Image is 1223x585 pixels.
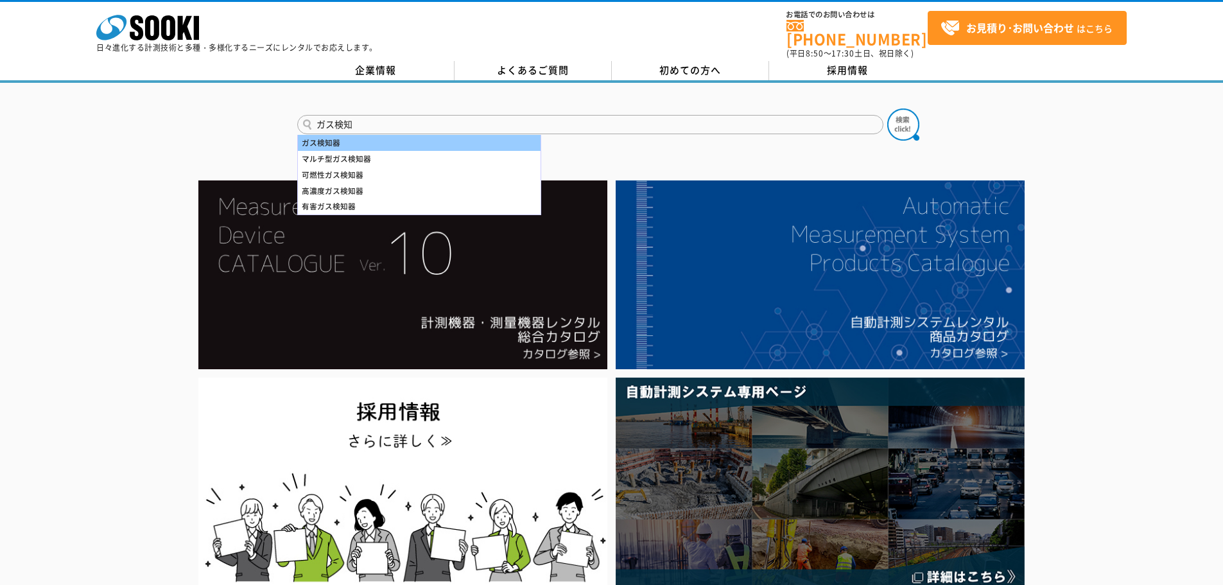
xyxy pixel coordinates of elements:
[612,61,769,80] a: 初めての方へ
[659,63,721,77] span: 初めての方へ
[806,48,824,59] span: 8:50
[941,19,1113,38] span: はこちら
[198,180,607,369] img: Catalog Ver10
[786,20,928,46] a: [PHONE_NUMBER]
[455,61,612,80] a: よくあるご質問
[769,61,926,80] a: 採用情報
[96,44,377,51] p: 日々進化する計測技術と多種・多様化するニーズにレンタルでお応えします。
[786,48,914,59] span: (平日 ～ 土日、祝日除く)
[297,115,883,134] input: 商品名、型式、NETIS番号を入力してください
[786,11,928,19] span: お電話でのお問い合わせは
[298,183,541,199] div: 高濃度ガス検知器
[298,167,541,183] div: 可燃性ガス検知器
[298,198,541,214] div: 有害ガス検知器
[298,135,541,151] div: ガス検知器
[831,48,854,59] span: 17:30
[928,11,1127,45] a: お見積り･お問い合わせはこちら
[966,20,1074,35] strong: お見積り･お問い合わせ
[616,180,1025,369] img: 自動計測システムカタログ
[887,109,919,141] img: btn_search.png
[297,61,455,80] a: 企業情報
[298,151,541,167] div: マルチ型ガス検知器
